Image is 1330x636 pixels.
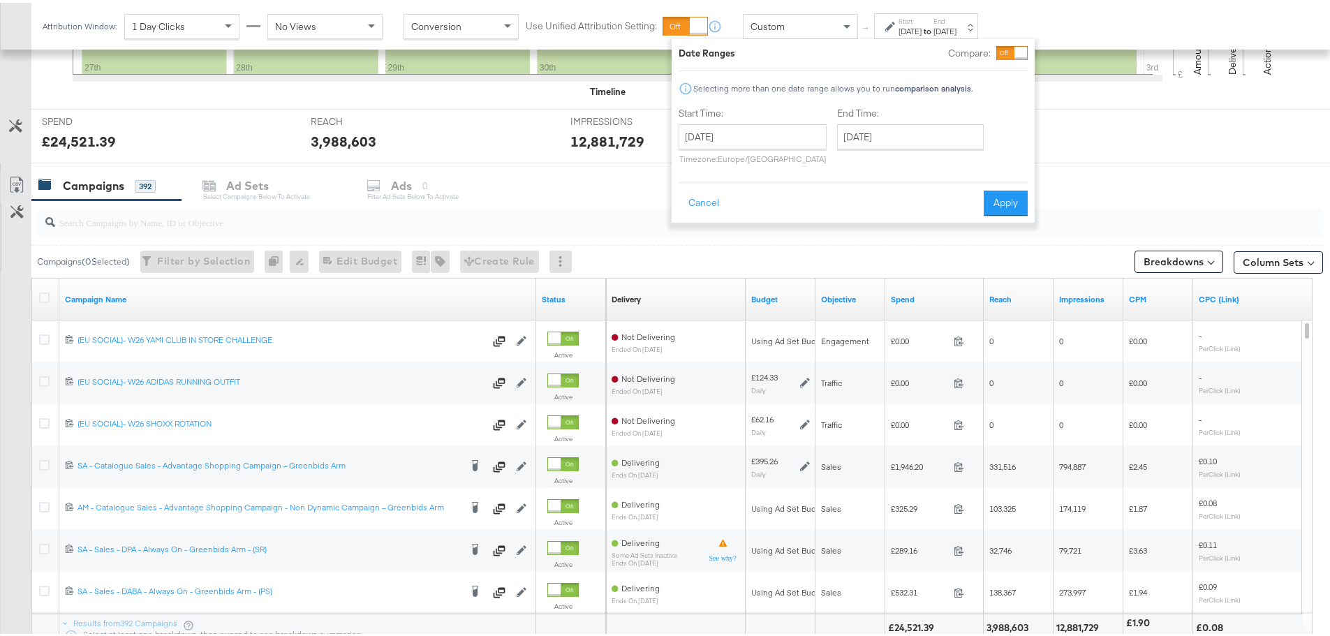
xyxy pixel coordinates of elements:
[1199,327,1202,338] span: -
[891,375,948,385] span: £0.00
[693,81,973,91] div: Selecting more than one date range allows you to run .
[989,542,1012,553] span: 32,746
[895,80,971,91] strong: comparison analysis
[612,291,641,302] a: Reflects the ability of your Ad Campaign to achieve delivery based on ad states, schedule and bud...
[1226,36,1239,72] text: Delivery
[621,329,675,339] span: Not Delivering
[891,501,948,511] span: £325.29
[77,583,460,594] div: SA - Sales - DABA - Always On - Greenbids Arm - (PS)
[1199,425,1241,434] sub: Per Click (Link)
[751,369,778,380] div: £124.33
[989,459,1016,469] span: 331,516
[1199,579,1217,589] span: £0.09
[42,128,116,149] div: £24,521.39
[77,499,460,510] div: AM - Catalogue Sales - Advantage Shopping Campaign - Non Dynamic Campaign – Greenbids Arm
[821,542,841,553] span: Sales
[612,468,660,476] sub: ends on [DATE]
[1129,501,1147,511] span: £1.87
[1129,584,1147,595] span: £1.94
[1129,375,1147,385] span: £0.00
[751,542,829,554] div: Using Ad Set Budget
[77,332,485,343] div: (EU SOCIAL)- W26 YAMI CLUB IN STORE CHALLENGE
[547,599,579,608] label: Active
[621,496,660,507] span: Delivering
[1199,369,1202,380] span: -
[679,104,827,117] label: Start Time:
[621,454,660,465] span: Delivering
[1199,495,1217,505] span: £0.08
[989,291,1048,302] a: The number of people your ad was served to.
[411,17,461,30] span: Conversion
[679,188,729,213] button: Cancel
[621,580,660,591] span: Delivering
[77,415,485,429] a: (EU SOCIAL)- W26 SHOXX ROTATION
[37,253,130,265] div: Campaigns ( 0 Selected)
[891,542,948,553] span: £289.16
[612,385,675,392] sub: ended on [DATE]
[1261,39,1273,72] text: Actions
[751,467,766,475] sub: Daily
[77,332,485,346] a: (EU SOCIAL)- W26 YAMI CLUB IN STORE CHALLENGE
[891,584,948,595] span: £532.31
[547,431,579,441] label: Active
[542,291,600,302] a: Shows the current state of your Ad Campaign.
[1129,333,1147,343] span: £0.00
[821,375,842,385] span: Traffic
[821,501,841,511] span: Sales
[933,23,956,34] div: [DATE]
[1059,375,1063,385] span: 0
[989,501,1016,511] span: 103,325
[751,425,766,434] sub: Daily
[1199,509,1241,517] sub: Per Click (Link)
[612,343,675,350] sub: ended on [DATE]
[1059,333,1063,343] span: 0
[859,24,873,29] span: ↑
[612,556,677,564] sub: ends on [DATE]
[77,457,460,471] a: SA - Catalogue Sales - Advantage Shopping Campaign – Greenbids Arm
[751,453,778,464] div: £395.26
[679,44,735,57] div: Date Ranges
[1191,10,1204,72] text: Amount (GBP)
[1059,417,1063,427] span: 0
[311,128,376,149] div: 3,988,603
[891,291,978,302] a: The total amount spent to date.
[989,333,993,343] span: 0
[1199,537,1217,547] span: £0.11
[821,333,869,343] span: Engagement
[1199,341,1241,350] sub: Per Click (Link)
[899,14,922,23] label: Start:
[1199,411,1202,422] span: -
[621,413,675,423] span: Not Delivering
[612,427,675,434] sub: ended on [DATE]
[751,411,774,422] div: £62.16
[751,291,810,302] a: The maximum amount you're willing to spend on your ads, on average each day or over the lifetime ...
[821,584,841,595] span: Sales
[547,515,579,524] label: Active
[987,619,1033,632] div: 3,988,603
[77,415,485,427] div: (EU SOCIAL)- W26 SHOXX ROTATION
[77,541,460,552] div: SA - Sales - DPA - Always On - Greenbids Arm - (SR)
[132,17,185,30] span: 1 Day Clicks
[989,375,993,385] span: 0
[1196,619,1227,632] div: £0.08
[821,459,841,469] span: Sales
[891,333,948,343] span: £0.00
[77,457,460,468] div: SA - Catalogue Sales - Advantage Shopping Campaign – Greenbids Arm
[751,584,829,596] div: Using Ad Set Budget
[265,248,290,270] div: 0
[1059,542,1081,553] span: 79,721
[621,535,660,545] span: Delivering
[1129,459,1147,469] span: £2.45
[989,584,1016,595] span: 138,367
[65,291,531,302] a: Your campaign name.
[933,14,956,23] label: End:
[612,510,660,518] sub: ends on [DATE]
[1199,453,1217,464] span: £0.10
[888,619,938,632] div: £24,521.39
[1059,584,1086,595] span: 273,997
[547,390,579,399] label: Active
[135,177,156,190] div: 392
[77,499,460,513] a: AM - Catalogue Sales - Advantage Shopping Campaign - Non Dynamic Campaign – Greenbids Arm
[837,104,989,117] label: End Time:
[547,348,579,357] label: Active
